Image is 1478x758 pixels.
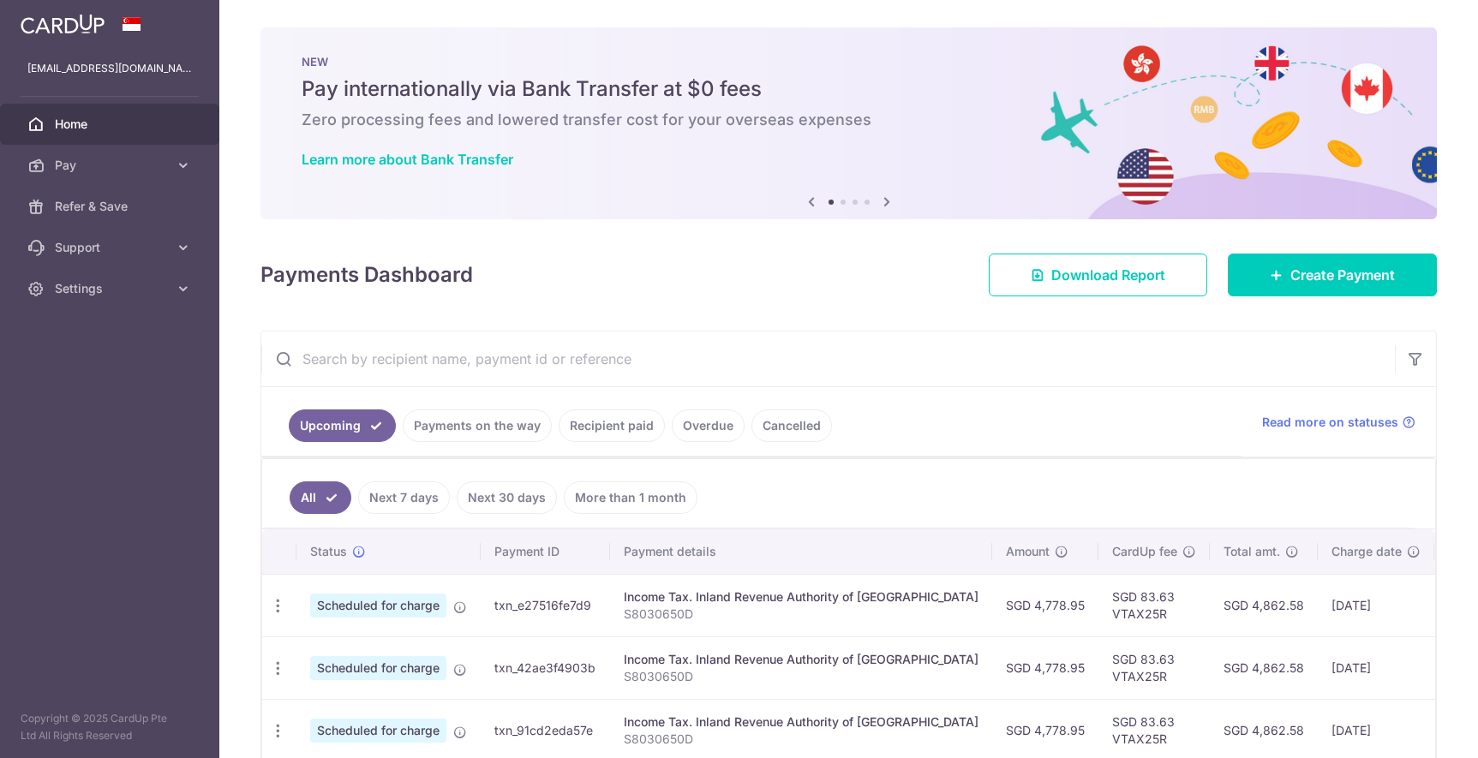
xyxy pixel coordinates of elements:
[1318,636,1434,699] td: [DATE]
[55,280,168,297] span: Settings
[457,481,557,514] a: Next 30 days
[302,151,513,168] a: Learn more about Bank Transfer
[55,198,168,215] span: Refer & Save
[481,636,610,699] td: txn_42ae3f4903b
[55,157,168,174] span: Pay
[302,75,1396,103] h5: Pay internationally via Bank Transfer at $0 fees
[481,574,610,636] td: txn_e27516fe7d9
[1112,543,1177,560] span: CardUp fee
[1210,574,1318,636] td: SGD 4,862.58
[1290,265,1395,285] span: Create Payment
[624,731,978,748] p: S8030650D
[624,651,978,668] div: Income Tax. Inland Revenue Authority of [GEOGRAPHIC_DATA]
[624,668,978,685] p: S8030650D
[260,27,1437,219] img: Bank transfer banner
[310,719,446,743] span: Scheduled for charge
[261,331,1395,386] input: Search by recipient name, payment id or reference
[289,409,396,442] a: Upcoming
[358,481,450,514] a: Next 7 days
[310,543,347,560] span: Status
[310,656,446,680] span: Scheduled for charge
[27,60,192,77] p: [EMAIL_ADDRESS][DOMAIN_NAME]
[1098,574,1210,636] td: SGD 83.63 VTAX25R
[672,409,745,442] a: Overdue
[310,594,446,618] span: Scheduled for charge
[751,409,832,442] a: Cancelled
[1262,414,1415,431] a: Read more on statuses
[55,116,168,133] span: Home
[992,574,1098,636] td: SGD 4,778.95
[610,529,992,574] th: Payment details
[1367,707,1461,749] iframe: Opens a widget where you can find more information
[1210,636,1318,699] td: SGD 4,862.58
[1318,574,1434,636] td: [DATE]
[260,260,473,290] h4: Payments Dashboard
[21,14,105,34] img: CardUp
[1228,254,1437,296] a: Create Payment
[989,254,1207,296] a: Download Report
[302,110,1396,130] h6: Zero processing fees and lowered transfer cost for your overseas expenses
[403,409,552,442] a: Payments on the way
[624,606,978,623] p: S8030650D
[1262,414,1398,431] span: Read more on statuses
[559,409,665,442] a: Recipient paid
[564,481,697,514] a: More than 1 month
[55,239,168,256] span: Support
[481,529,610,574] th: Payment ID
[1331,543,1402,560] span: Charge date
[624,588,978,606] div: Income Tax. Inland Revenue Authority of [GEOGRAPHIC_DATA]
[1006,543,1050,560] span: Amount
[1098,636,1210,699] td: SGD 83.63 VTAX25R
[1224,543,1280,560] span: Total amt.
[302,55,1396,69] p: NEW
[624,713,978,731] div: Income Tax. Inland Revenue Authority of [GEOGRAPHIC_DATA]
[992,636,1098,699] td: SGD 4,778.95
[290,481,351,514] a: All
[1051,265,1165,285] span: Download Report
